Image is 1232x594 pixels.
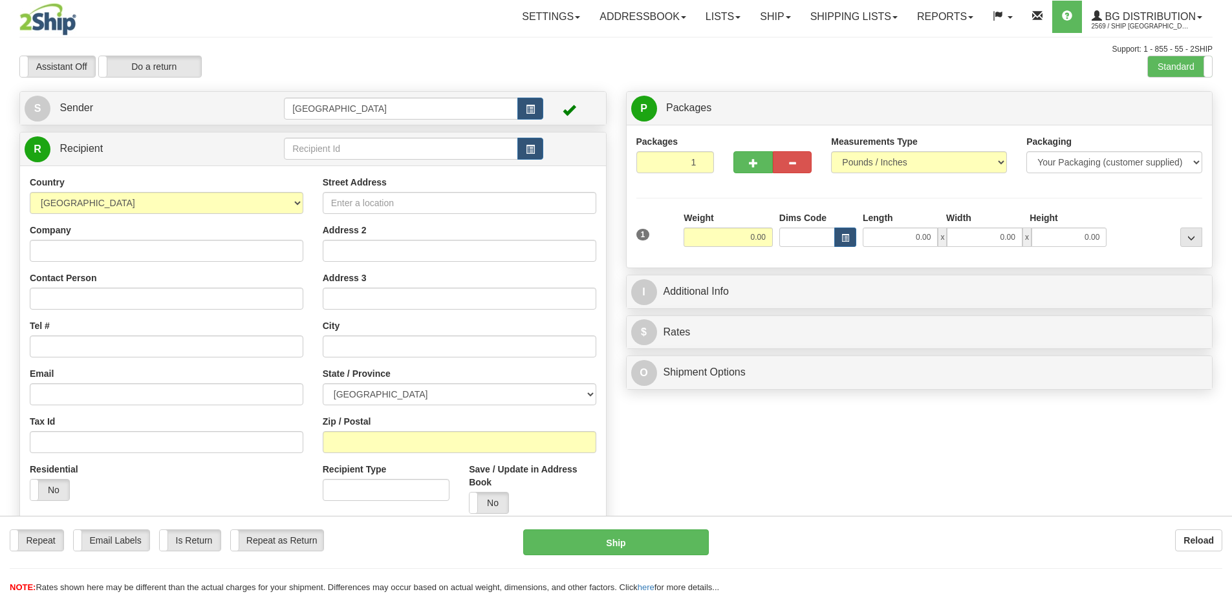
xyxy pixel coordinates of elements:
label: Country [30,176,65,189]
span: x [1022,228,1032,247]
label: Address 3 [323,271,367,284]
label: Length [863,211,893,224]
input: Enter a location [323,192,596,214]
span: x [938,228,947,247]
label: Packages [636,135,678,148]
label: City [323,319,340,332]
span: P [631,96,657,122]
label: No [470,493,508,513]
label: Street Address [323,176,387,189]
b: Reload [1183,535,1214,546]
label: Do a return [99,56,201,77]
label: Contact Person [30,271,96,284]
a: $Rates [631,319,1208,346]
label: Email [30,367,54,380]
label: State / Province [323,367,391,380]
a: P Packages [631,95,1208,122]
span: Sender [59,102,93,113]
span: 2569 / Ship [GEOGRAPHIC_DATA] [1092,20,1189,33]
label: Email Labels [74,530,149,551]
span: $ [631,319,657,345]
span: 1 [636,229,650,240]
label: Height [1030,211,1058,224]
a: Addressbook [590,1,696,33]
span: Packages [666,102,711,113]
a: Settings [512,1,590,33]
label: Standard [1148,56,1212,77]
a: R Recipient [25,136,255,162]
label: Zip / Postal [323,415,371,428]
input: Sender Id [284,98,518,120]
label: Width [946,211,971,224]
label: Residential [30,463,78,476]
span: O [631,360,657,386]
label: Dims Code [779,211,827,224]
label: Save / Update in Address Book [469,463,596,489]
span: Recipient [59,143,103,154]
label: Measurements Type [831,135,918,148]
label: Recipient Type [323,463,387,476]
label: Tel # [30,319,50,332]
a: here [638,582,654,592]
label: No [30,480,69,500]
label: Address 2 [323,224,367,237]
a: Reports [907,1,983,33]
input: Recipient Id [284,138,518,160]
label: Weight [684,211,713,224]
a: Shipping lists [801,1,907,33]
button: Ship [523,529,709,555]
span: BG Distribution [1102,11,1196,22]
a: Lists [696,1,750,33]
img: logo2569.jpg [19,3,76,36]
div: ... [1180,228,1202,247]
div: Support: 1 - 855 - 55 - 2SHIP [19,44,1213,55]
span: R [25,136,50,162]
button: Reload [1175,529,1222,551]
span: NOTE: [10,582,36,592]
span: S [25,96,50,122]
a: S Sender [25,95,284,122]
label: Repeat [10,530,63,551]
label: Repeat as Return [231,530,323,551]
label: Tax Id [30,415,55,428]
a: OShipment Options [631,359,1208,386]
label: Company [30,224,71,237]
label: Is Return [160,530,221,551]
label: Packaging [1026,135,1072,148]
label: Assistant Off [20,56,95,77]
a: IAdditional Info [631,279,1208,305]
a: Ship [750,1,800,33]
span: I [631,279,657,305]
a: BG Distribution 2569 / Ship [GEOGRAPHIC_DATA] [1082,1,1212,33]
iframe: chat widget [1202,231,1231,363]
